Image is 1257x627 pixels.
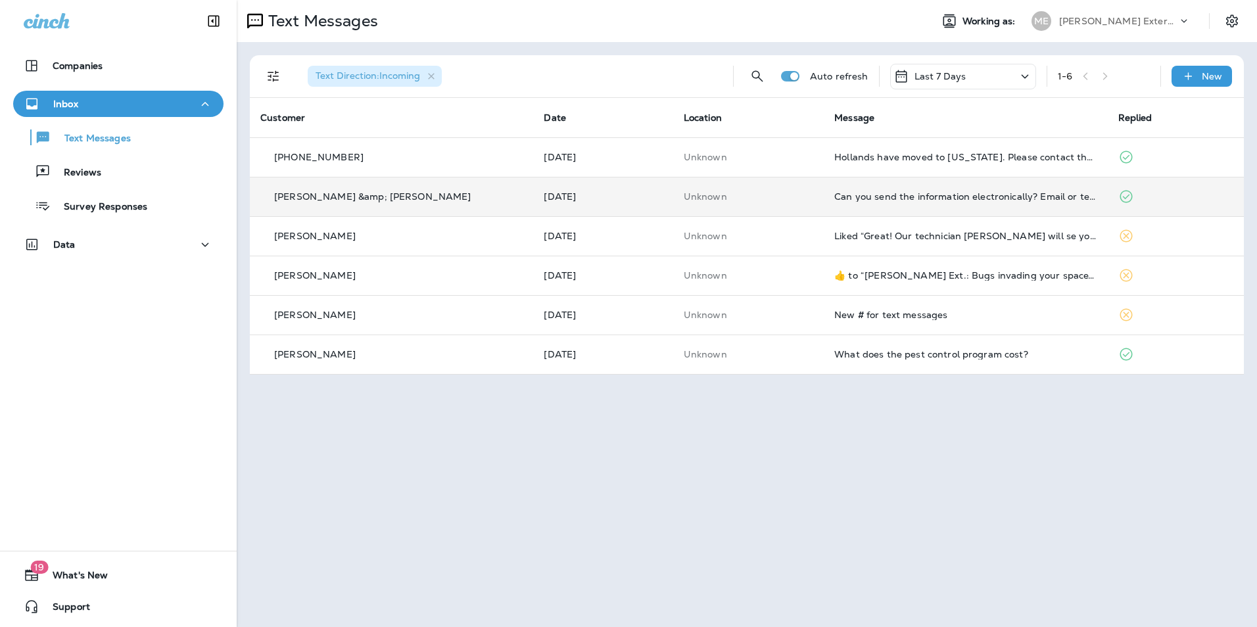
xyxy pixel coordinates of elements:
p: [PERSON_NAME] [274,270,356,281]
button: Text Messages [13,124,224,151]
span: Date [544,112,566,124]
p: [PERSON_NAME] [274,349,356,360]
span: Support [39,601,90,617]
div: 1 - 6 [1058,71,1072,81]
p: This customer does not have a last location and the phone number they messaged is not assigned to... [684,270,813,281]
button: Filters [260,63,287,89]
p: [PERSON_NAME] &amp; [PERSON_NAME] [274,191,471,202]
span: Customer [260,112,305,124]
div: Text Direction:Incoming [308,66,442,87]
span: What's New [39,570,108,586]
p: Last 7 Days [914,71,966,81]
span: Location [684,112,722,124]
button: Support [13,593,224,620]
p: Aug 15, 2025 10:51 AM [544,310,662,320]
p: [PERSON_NAME] [274,231,356,241]
p: This customer does not have a last location and the phone number they messaged is not assigned to... [684,191,813,202]
button: Data [13,231,224,258]
p: Aug 15, 2025 02:35 PM [544,270,662,281]
span: Working as: [962,16,1018,27]
p: This customer does not have a last location and the phone number they messaged is not assigned to... [684,310,813,320]
div: Liked “Great! Our technician Chris will se you then.” [834,231,1097,241]
button: 19What's New [13,562,224,588]
span: 19 [30,561,48,574]
p: Aug 21, 2025 02:18 PM [544,152,662,162]
button: Collapse Sidebar [195,8,232,34]
p: [PERSON_NAME] Exterminating [1059,16,1177,26]
div: What does the pest control program cost? [834,349,1097,360]
p: Text Messages [51,133,131,145]
p: [PERSON_NAME] [274,310,356,320]
button: Survey Responses [13,192,224,220]
p: Data [53,239,76,250]
p: New [1202,71,1222,81]
p: Aug 15, 2025 10:13 AM [544,349,662,360]
button: Settings [1220,9,1244,33]
div: ME [1032,11,1051,31]
div: Can you send the information electronically? Email or text Thank You [834,191,1097,202]
p: Inbox [53,99,78,109]
button: Companies [13,53,224,79]
p: This customer does not have a last location and the phone number they messaged is not assigned to... [684,231,813,241]
p: This customer does not have a last location and the phone number they messaged is not assigned to... [684,349,813,360]
div: ​👍​ to “ Mares Ext.: Bugs invading your space? Our Quarterly Pest Control Program keeps pests awa... [834,270,1097,281]
div: New # for text messages [834,310,1097,320]
p: [PHONE_NUMBER] [274,152,364,162]
p: This customer does not have a last location and the phone number they messaged is not assigned to... [684,152,813,162]
button: Reviews [13,158,224,185]
span: Message [834,112,874,124]
p: Text Messages [263,11,378,31]
p: Reviews [51,167,101,179]
p: Aug 21, 2025 10:51 AM [544,191,662,202]
p: Companies [53,60,103,71]
p: Aug 20, 2025 10:01 AM [544,231,662,241]
button: Search Messages [744,63,771,89]
div: Hollands have moved to Florida. Please contact the Farys who now live at 104 Tignor Ct. In Port M... [834,152,1097,162]
p: Auto refresh [810,71,868,81]
span: Replied [1118,112,1152,124]
span: Text Direction : Incoming [316,70,420,81]
p: Survey Responses [51,201,147,214]
button: Inbox [13,91,224,117]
